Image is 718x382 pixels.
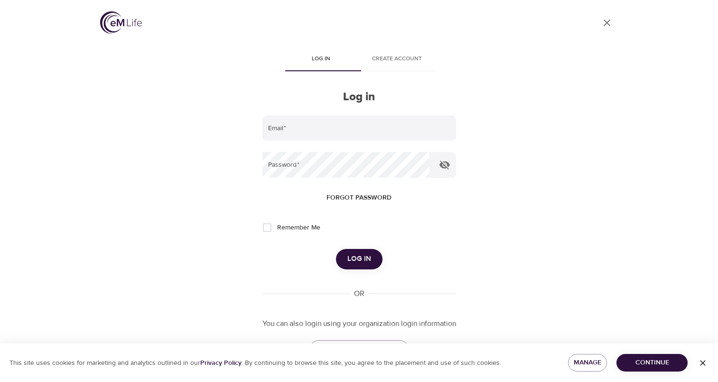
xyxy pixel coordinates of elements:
span: Manage [576,357,600,369]
span: Remember Me [277,223,320,233]
h2: Log in [262,90,456,104]
div: disabled tabs example [262,48,456,71]
span: Create account [365,54,429,64]
span: Continue [624,357,680,369]
span: Log in [347,253,371,265]
button: Continue [616,354,688,372]
span: Forgot password [326,192,392,204]
p: You can also login using your organization login information [262,318,456,329]
button: Log in [336,249,382,269]
a: close [596,11,618,34]
button: Manage [568,354,607,372]
button: Forgot password [323,189,395,207]
span: Log in [289,54,354,64]
a: Privacy Policy [200,359,242,367]
div: OR [350,288,368,299]
a: ORGANIZATION LOGIN [309,340,410,360]
img: logo [100,11,142,34]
